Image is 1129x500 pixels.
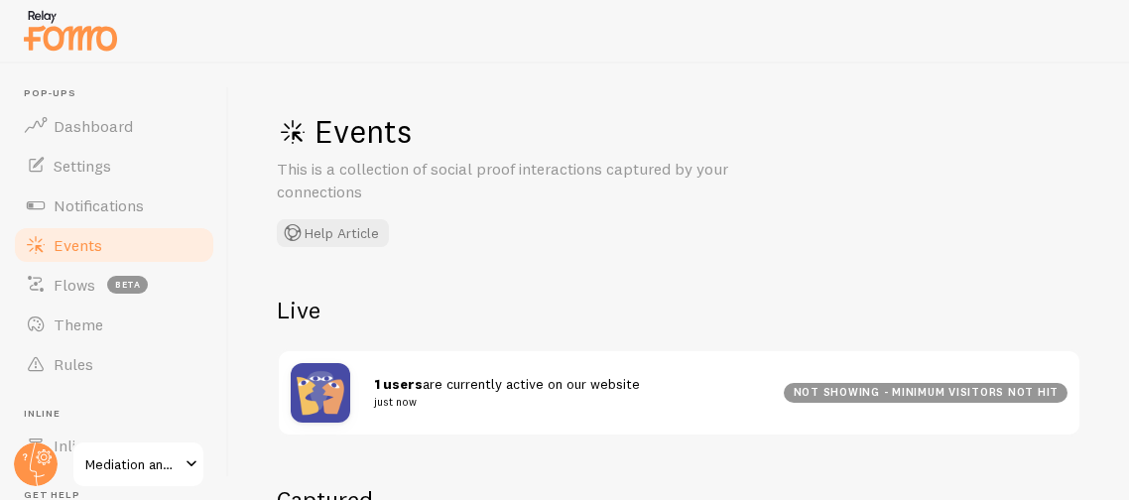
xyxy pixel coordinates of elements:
span: Events [54,235,102,255]
span: Flows [54,275,95,295]
span: Pop-ups [24,87,216,100]
span: Mediation and Arbitration Offices of [PERSON_NAME], LLC [85,452,180,476]
a: Dashboard [12,106,216,146]
span: are currently active on our website [374,375,760,412]
strong: 1 users [374,375,423,393]
button: Help Article [277,219,389,247]
small: just now [374,393,760,411]
span: beta [107,276,148,294]
span: Rules [54,354,93,374]
h1: Events [277,111,872,152]
a: Theme [12,305,216,344]
a: Inline [12,426,216,465]
span: Settings [54,156,111,176]
p: This is a collection of social proof interactions captured by your connections [277,158,753,203]
span: Dashboard [54,116,133,136]
a: Notifications [12,186,216,225]
a: Rules [12,344,216,384]
a: Mediation and Arbitration Offices of [PERSON_NAME], LLC [71,440,205,488]
span: Notifications [54,195,144,215]
h2: Live [277,295,1081,325]
a: Flows beta [12,265,216,305]
img: pageviews.png [291,363,350,423]
span: Inline [54,436,92,455]
span: Inline [24,408,216,421]
span: Theme [54,314,103,334]
img: fomo-relay-logo-orange.svg [21,5,120,56]
a: Events [12,225,216,265]
div: not showing - minimum visitors not hit [784,383,1067,403]
a: Settings [12,146,216,186]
